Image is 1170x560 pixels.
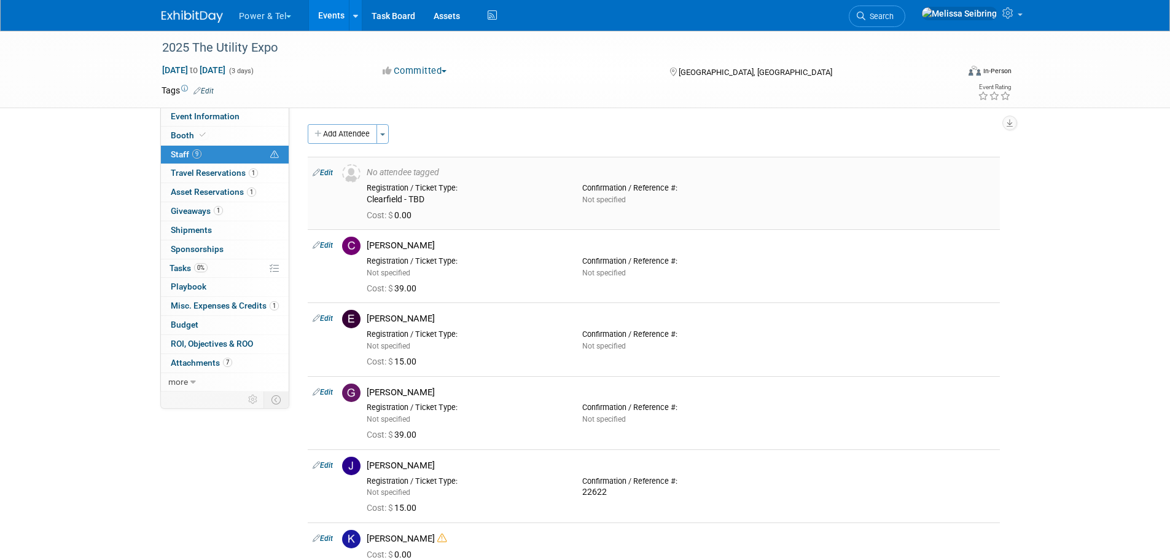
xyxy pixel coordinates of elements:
span: Travel Reservations [171,168,258,178]
span: 0.00 [367,210,416,220]
div: Registration / Ticket Type: [367,183,564,193]
img: G.jpg [342,384,361,402]
img: Format-Inperson.png [969,66,981,76]
div: Registration / Ticket Type: [367,403,564,412]
div: Event Rating [978,84,1011,90]
span: Cost: $ [367,357,394,366]
button: Add Attendee [308,124,377,144]
div: Registration / Ticket Type: [367,476,564,486]
div: 2025 The Utility Expo [158,37,940,59]
span: Not specified [367,269,410,277]
a: Budget [161,316,289,334]
span: Misc. Expenses & Credits [171,301,279,310]
span: 15.00 [367,357,421,366]
div: No attendee tagged [367,167,995,178]
img: K.jpg [342,530,361,548]
img: C.jpg [342,237,361,255]
span: Not specified [367,415,410,424]
a: Sponsorships [161,240,289,259]
span: Not specified [582,415,626,424]
a: Shipments [161,221,289,240]
div: [PERSON_NAME] [367,313,995,325]
div: Confirmation / Reference #: [582,403,779,412]
span: to [188,65,200,75]
button: Committed [378,65,451,77]
span: 39.00 [367,430,421,440]
span: [DATE] [DATE] [162,65,226,76]
a: Asset Reservations1 [161,183,289,202]
span: Cost: $ [367,283,394,293]
img: Melissa Seibring [921,7,997,20]
span: 1 [249,168,258,178]
span: 39.00 [367,283,421,293]
a: Edit [313,388,333,396]
span: Sponsorships [171,244,224,254]
span: Cost: $ [367,430,394,440]
span: Shipments [171,225,212,235]
span: Playbook [171,282,206,291]
div: [PERSON_NAME] [367,240,995,251]
a: Edit [313,314,333,323]
td: Tags [162,84,214,97]
span: Staff [171,149,201,159]
div: Clearfield - TBD [367,194,564,205]
span: Attachments [171,358,232,368]
div: Registration / Ticket Type: [367,256,564,266]
span: Cost: $ [367,503,394,513]
span: 0% [194,263,208,272]
img: Unassigned-User-Icon.png [342,164,361,183]
td: Personalize Event Tab Strip [243,392,264,408]
span: [GEOGRAPHIC_DATA], [GEOGRAPHIC_DATA] [679,68,832,77]
span: 1 [214,206,223,215]
div: Confirmation / Reference #: [582,183,779,193]
a: ROI, Objectives & ROO [161,335,289,353]
img: ExhibitDay [162,10,223,23]
a: Staff9 [161,146,289,164]
a: Booth [161,127,289,145]
a: Edit [313,534,333,543]
a: Playbook [161,278,289,296]
img: E.jpg [342,310,361,328]
span: 15.00 [367,503,421,513]
div: Confirmation / Reference #: [582,476,779,486]
a: Edit [313,241,333,250]
a: Giveaways1 [161,202,289,221]
span: 7 [223,358,232,367]
a: Edit [313,168,333,177]
a: Attachments7 [161,354,289,373]
div: [PERSON_NAME] [367,387,995,398]
span: more [168,377,188,387]
td: Toggle Event Tabs [263,392,289,408]
span: Cost: $ [367,210,394,220]
div: In-Person [983,66,1012,76]
span: Tasks [170,263,208,273]
a: Search [849,6,905,27]
a: Edit [313,461,333,470]
img: J.jpg [342,457,361,475]
div: [PERSON_NAME] [367,533,995,545]
span: Potential Scheduling Conflict -- at least one attendee is tagged in another overlapping event. [270,149,279,160]
span: Asset Reservations [171,187,256,197]
span: Budget [171,320,198,329]
a: Edit [193,87,214,95]
a: Tasks0% [161,259,289,278]
span: (3 days) [228,67,254,75]
a: Misc. Expenses & Credits1 [161,297,289,315]
div: Registration / Ticket Type: [367,329,564,339]
i: Double-book Warning! [437,534,447,543]
span: Not specified [582,195,626,204]
span: 9 [192,149,201,159]
span: Event Information [171,111,240,121]
a: more [161,373,289,392]
span: Booth [171,130,208,140]
span: Cost: $ [367,550,394,559]
span: 0.00 [367,550,416,559]
span: Giveaways [171,206,223,216]
div: Confirmation / Reference #: [582,256,779,266]
div: [PERSON_NAME] [367,460,995,471]
span: 1 [247,187,256,197]
span: Not specified [582,269,626,277]
div: Confirmation / Reference #: [582,329,779,339]
span: ROI, Objectives & ROO [171,339,253,349]
span: 1 [270,301,279,310]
